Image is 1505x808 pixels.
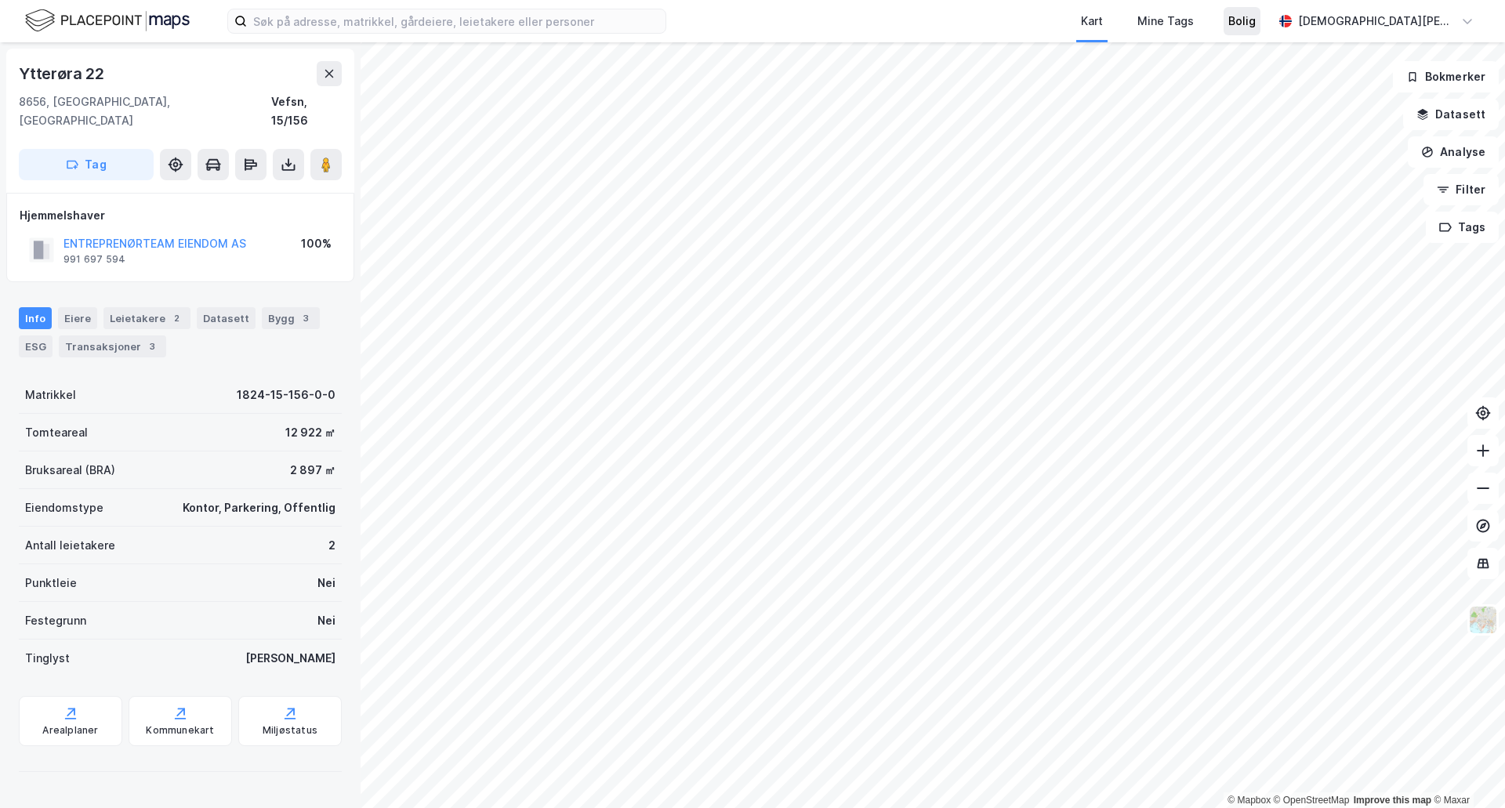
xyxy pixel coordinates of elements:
button: Bokmerker [1393,61,1499,92]
div: Miljøstatus [263,724,317,737]
button: Filter [1423,174,1499,205]
div: [PERSON_NAME] [245,649,335,668]
div: Kommunekart [146,724,214,737]
div: Mine Tags [1137,12,1194,31]
div: 991 697 594 [63,253,125,266]
div: 3 [298,310,314,326]
div: Eiendomstype [25,498,103,517]
a: Improve this map [1354,795,1431,806]
img: Z [1468,605,1498,635]
div: Bolig [1228,12,1256,31]
div: 100% [301,234,332,253]
div: Info [19,307,52,329]
div: Datasett [197,307,256,329]
div: Nei [317,574,335,592]
img: logo.f888ab2527a4732fd821a326f86c7f29.svg [25,7,190,34]
button: Datasett [1403,99,1499,130]
div: Ytterøra 22 [19,61,107,86]
div: 3 [144,339,160,354]
div: Nei [317,611,335,630]
div: 1824-15-156-0-0 [237,386,335,404]
div: Kontrollprogram for chat [1427,733,1505,808]
div: Festegrunn [25,611,86,630]
input: Søk på adresse, matrikkel, gårdeiere, leietakere eller personer [247,9,665,33]
div: Bygg [262,307,320,329]
div: Tinglyst [25,649,70,668]
div: Vefsn, 15/156 [271,92,342,130]
div: Matrikkel [25,386,76,404]
div: Leietakere [103,307,190,329]
div: Kart [1081,12,1103,31]
div: Hjemmelshaver [20,206,341,225]
div: Kontor, Parkering, Offentlig [183,498,335,517]
button: Analyse [1408,136,1499,168]
button: Tag [19,149,154,180]
iframe: Chat Widget [1427,733,1505,808]
div: Transaksjoner [59,335,166,357]
div: Eiere [58,307,97,329]
button: Tags [1426,212,1499,243]
a: Mapbox [1228,795,1271,806]
div: 12 922 ㎡ [285,423,335,442]
div: Arealplaner [42,724,98,737]
div: Antall leietakere [25,536,115,555]
div: ESG [19,335,53,357]
div: Punktleie [25,574,77,592]
div: 2 [328,536,335,555]
div: [DEMOGRAPHIC_DATA][PERSON_NAME] [1298,12,1455,31]
div: 2 [169,310,184,326]
div: Tomteareal [25,423,88,442]
div: 2 897 ㎡ [290,461,335,480]
div: 8656, [GEOGRAPHIC_DATA], [GEOGRAPHIC_DATA] [19,92,271,130]
a: OpenStreetMap [1274,795,1350,806]
div: Bruksareal (BRA) [25,461,115,480]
